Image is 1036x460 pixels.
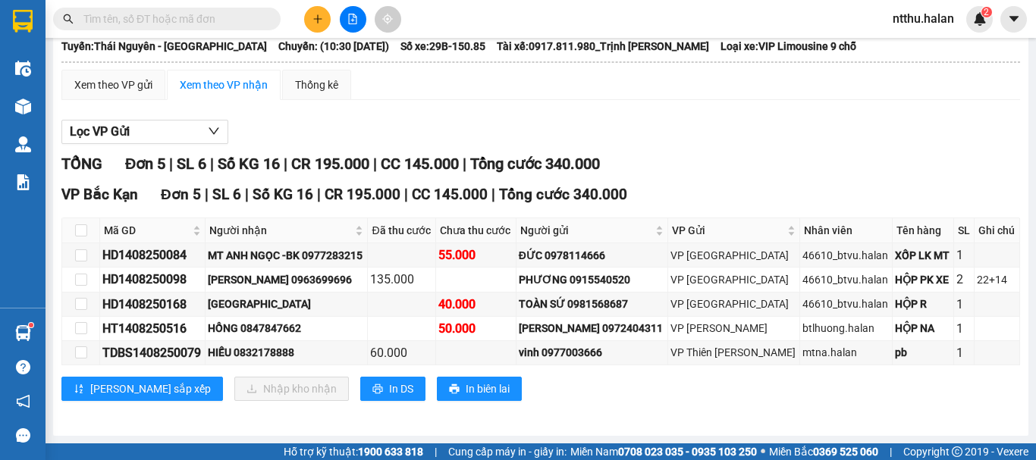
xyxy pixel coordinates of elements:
div: 1 [956,343,972,362]
div: Xem theo VP gửi [74,77,152,93]
button: sort-ascending[PERSON_NAME] sắp xếp [61,377,223,401]
strong: 0369 525 060 [813,446,878,458]
span: Hỗ trợ kỹ thuật: [284,443,423,460]
span: message [16,428,30,443]
div: HỘP R [895,296,950,312]
img: solution-icon [15,174,31,190]
img: warehouse-icon [15,325,31,341]
td: HT1408250516 [100,317,206,341]
div: [GEOGRAPHIC_DATA] [208,296,365,312]
button: printerIn biên lai [437,377,522,401]
th: SL [954,218,975,243]
div: [PERSON_NAME] 0972404311 [519,320,665,336]
td: VP Thiên Đường Bảo Sơn [668,341,801,365]
span: SL 6 [212,186,241,203]
div: 135.000 [370,270,433,289]
span: Tổng cước 340.000 [499,186,627,203]
div: 55.000 [438,246,513,264]
button: plus [304,6,331,33]
div: vinh 0977003666 [519,344,665,361]
div: ĐỨC 0978114666 [519,247,665,264]
div: HỒNG 0847847662 [208,320,365,336]
td: HD1408250084 [100,243,206,268]
span: Số KG 16 [218,155,280,173]
strong: 0708 023 035 - 0935 103 250 [618,446,757,458]
span: CC 145.000 [412,186,488,203]
span: CR 195.000 [325,186,400,203]
td: VP Hà Đông [668,268,801,292]
div: VP [GEOGRAPHIC_DATA] [670,271,798,288]
div: 46610_btvu.halan [802,296,890,312]
span: In DS [389,380,413,397]
td: HD1408250168 [100,293,206,317]
button: printerIn DS [360,377,425,401]
span: plus [312,14,323,24]
sup: 2 [981,7,992,17]
button: file-add [340,6,366,33]
span: Miền Nam [570,443,757,460]
span: Số xe: 29B-150.85 [400,38,485,55]
span: | [284,155,287,173]
div: VP [GEOGRAPHIC_DATA] [670,296,798,312]
span: Tổng cước 340.000 [470,155,600,173]
td: HD1408250098 [100,268,206,292]
div: PHƯƠNG 0915540520 [519,271,665,288]
span: ntthu.halan [881,9,966,28]
button: downloadNhập kho nhận [234,377,349,401]
span: printer [372,383,383,396]
td: TDBS1408250079 [100,341,206,365]
span: VP Bắc Kạn [61,186,138,203]
div: Thống kê [295,77,338,93]
span: 2 [984,7,989,17]
div: 46610_btvu.halan [802,247,890,264]
span: Người nhận [209,222,352,239]
span: In biên lai [466,380,510,397]
button: caret-down [1000,6,1027,33]
div: pb [895,344,950,361]
span: Loại xe: VIP Limousine 9 chỗ [720,38,856,55]
span: Đơn 5 [125,155,165,173]
th: Ghi chú [975,218,1020,243]
th: Chưa thu cước [436,218,516,243]
span: | [491,186,495,203]
button: Lọc VP Gửi [61,120,228,144]
span: | [890,443,892,460]
div: HD1408250084 [102,246,202,264]
th: Đã thu cước [368,218,436,243]
div: 46610_btvu.halan [802,271,890,288]
div: TOÀN SỨ 0981568687 [519,296,665,312]
div: 60.000 [370,343,433,362]
span: Miền Bắc [769,443,878,460]
span: Tài xế: 0917.811.980_Trịnh [PERSON_NAME] [497,38,709,55]
span: file-add [347,14,358,24]
span: | [435,443,437,460]
td: VP Hà Đông [668,293,801,317]
div: 50.000 [438,319,513,338]
span: Cung cấp máy in - giấy in: [448,443,567,460]
span: Người gửi [520,222,652,239]
span: CC 145.000 [381,155,459,173]
strong: 1900 633 818 [358,446,423,458]
div: 1 [956,246,972,264]
div: VP [PERSON_NAME] [670,320,798,336]
img: warehouse-icon [15,99,31,114]
span: Chuyến: (10:30 [DATE]) [278,38,389,55]
div: VP [GEOGRAPHIC_DATA] [670,247,798,264]
div: HD1408250098 [102,270,202,289]
div: mtna.halan [802,344,890,361]
th: Nhân viên [800,218,893,243]
img: logo-vxr [13,10,33,33]
span: notification [16,394,30,408]
b: Tuyến: Thái Nguyên - [GEOGRAPHIC_DATA] [61,40,267,52]
span: printer [449,383,460,396]
th: Tên hàng [893,218,953,243]
span: | [169,155,173,173]
div: Xem theo VP nhận [180,77,268,93]
span: VP Gửi [672,222,785,239]
div: HT1408250516 [102,319,202,338]
span: SL 6 [177,155,206,173]
button: aim [375,6,401,33]
div: MT ANH NGỌC -BK 0977283215 [208,247,365,264]
td: VP Hoàng Văn Thụ [668,317,801,341]
span: down [208,125,220,137]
